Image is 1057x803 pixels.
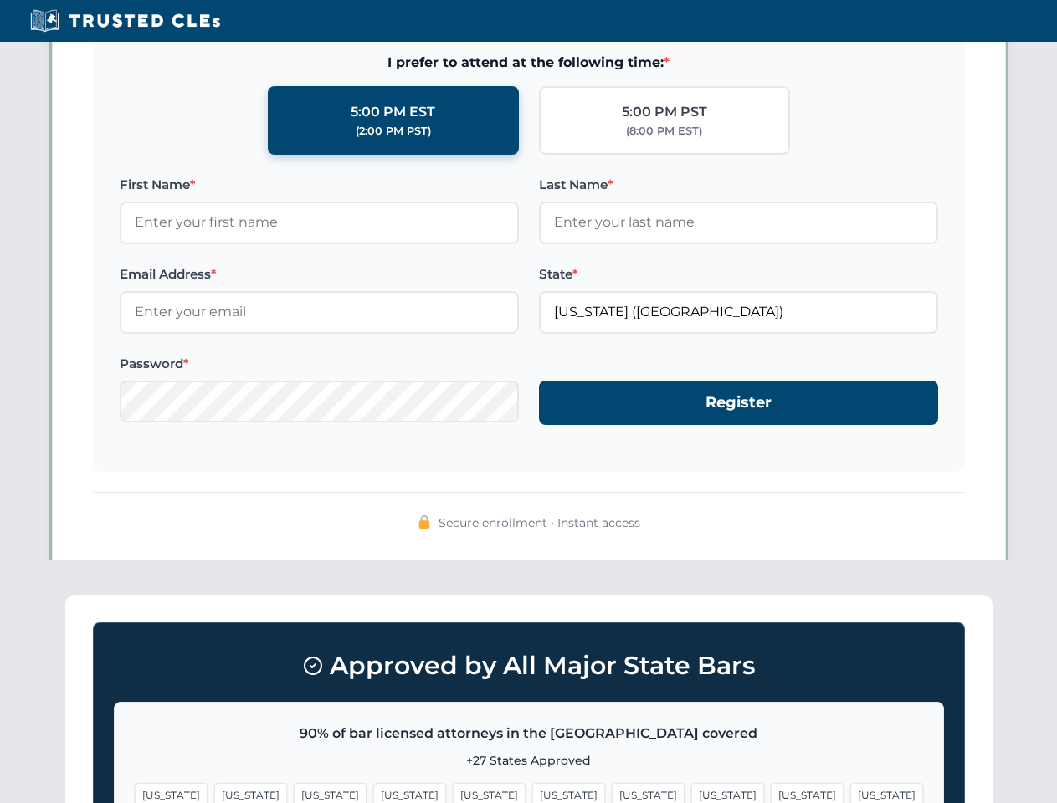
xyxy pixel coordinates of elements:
[120,175,519,195] label: First Name
[120,52,938,74] span: I prefer to attend at the following time:
[114,643,944,688] h3: Approved by All Major State Bars
[25,8,225,33] img: Trusted CLEs
[135,723,923,744] p: 90% of bar licensed attorneys in the [GEOGRAPHIC_DATA] covered
[351,101,435,123] div: 5:00 PM EST
[439,514,640,532] span: Secure enrollment • Instant access
[120,202,519,243] input: Enter your first name
[622,101,707,123] div: 5:00 PM PST
[120,291,519,333] input: Enter your email
[539,202,938,243] input: Enter your last name
[418,515,431,529] img: 🔒
[135,751,923,770] p: +27 States Approved
[539,381,938,425] button: Register
[120,354,519,374] label: Password
[120,264,519,284] label: Email Address
[539,175,938,195] label: Last Name
[626,123,702,140] div: (8:00 PM EST)
[539,264,938,284] label: State
[356,123,431,140] div: (2:00 PM PST)
[539,291,938,333] input: Florida (FL)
